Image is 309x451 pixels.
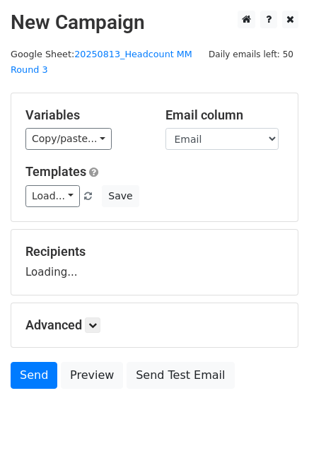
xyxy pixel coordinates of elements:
[11,11,298,35] h2: New Campaign
[204,47,298,62] span: Daily emails left: 50
[127,362,234,389] a: Send Test Email
[61,362,123,389] a: Preview
[25,244,284,281] div: Loading...
[25,317,284,333] h5: Advanced
[11,362,57,389] a: Send
[25,128,112,150] a: Copy/paste...
[25,164,86,179] a: Templates
[204,49,298,59] a: Daily emails left: 50
[25,185,80,207] a: Load...
[25,107,144,123] h5: Variables
[25,244,284,259] h5: Recipients
[165,107,284,123] h5: Email column
[11,49,192,76] a: 20250813_Headcount MM Round 3
[11,49,192,76] small: Google Sheet:
[102,185,139,207] button: Save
